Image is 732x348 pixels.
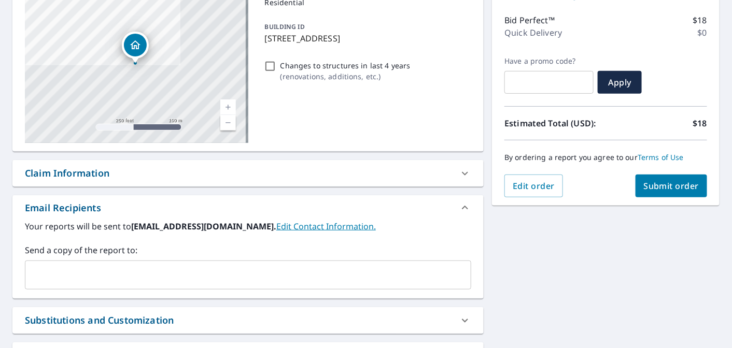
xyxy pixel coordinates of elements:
[606,77,634,88] span: Apply
[25,166,109,180] div: Claim Information
[122,32,149,64] div: Dropped pin, building 1, Residential property, 1426 Milan Ave Coral Gables, FL 33134
[25,220,471,233] label: Your reports will be sent to
[12,195,484,220] div: Email Recipients
[280,60,411,71] p: Changes to structures in last 4 years
[265,22,305,31] p: BUILDING ID
[280,71,411,82] p: ( renovations, additions, etc. )
[504,14,555,26] p: Bid Perfect™
[504,153,707,162] p: By ordering a report you agree to our
[131,221,276,232] b: [EMAIL_ADDRESS][DOMAIN_NAME].
[25,201,101,215] div: Email Recipients
[12,160,484,186] div: Claim Information
[693,14,707,26] p: $18
[644,180,699,192] span: Submit order
[12,307,484,334] div: Substitutions and Customization
[276,221,376,232] a: EditContactInfo
[693,117,707,129] p: $18
[598,71,642,94] button: Apply
[513,180,555,192] span: Edit order
[638,152,684,162] a: Terms of Use
[698,26,707,39] p: $0
[220,115,236,130] a: Current Level 17, Zoom Out
[265,32,468,45] p: [STREET_ADDRESS]
[504,56,594,66] label: Have a promo code?
[25,313,174,327] div: Substitutions and Customization
[636,175,708,197] button: Submit order
[504,26,562,39] p: Quick Delivery
[504,117,606,129] p: Estimated Total (USD):
[25,244,471,256] label: Send a copy of the report to:
[220,99,236,115] a: Current Level 17, Zoom In
[504,175,563,197] button: Edit order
